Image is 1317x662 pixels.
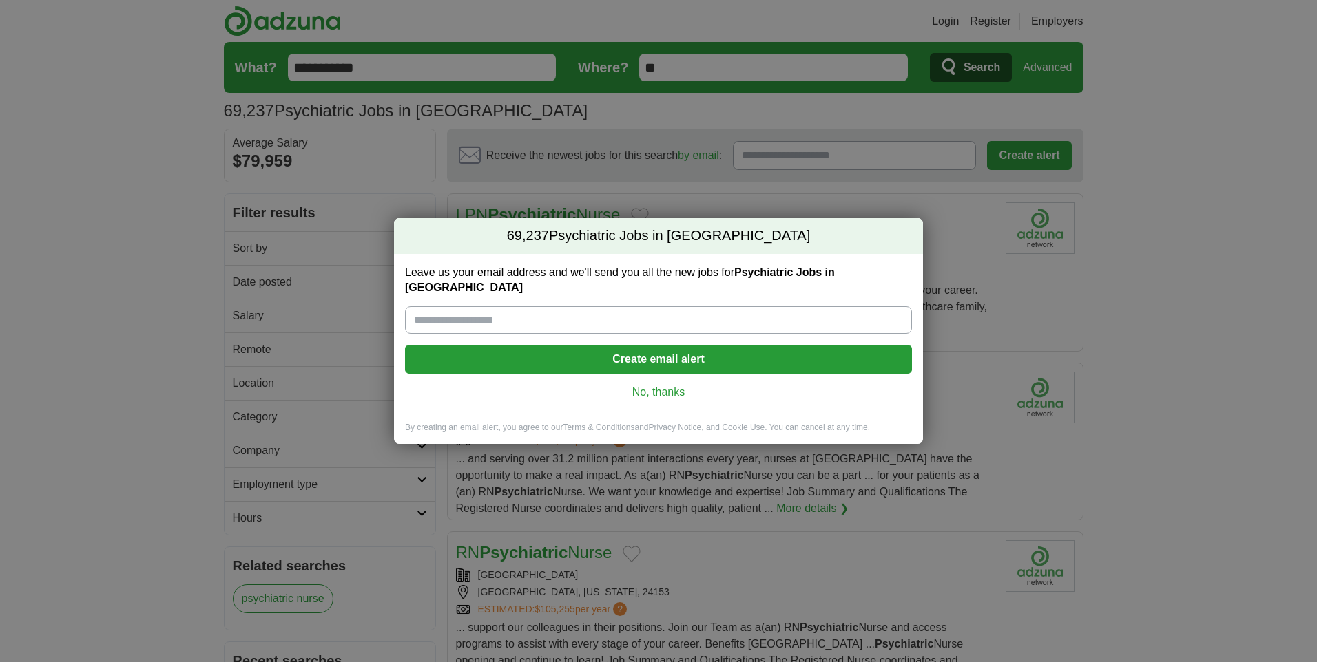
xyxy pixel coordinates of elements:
a: Terms & Conditions [563,423,634,432]
label: Leave us your email address and we'll send you all the new jobs for [405,265,912,295]
a: No, thanks [416,385,901,400]
button: Create email alert [405,345,912,374]
strong: Psychiatric Jobs in [GEOGRAPHIC_DATA] [405,266,835,293]
div: By creating an email alert, you agree to our and , and Cookie Use. You can cancel at any time. [394,422,923,445]
a: Privacy Notice [649,423,702,432]
h2: Psychiatric Jobs in [GEOGRAPHIC_DATA] [394,218,923,254]
span: 69,237 [507,226,549,246]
